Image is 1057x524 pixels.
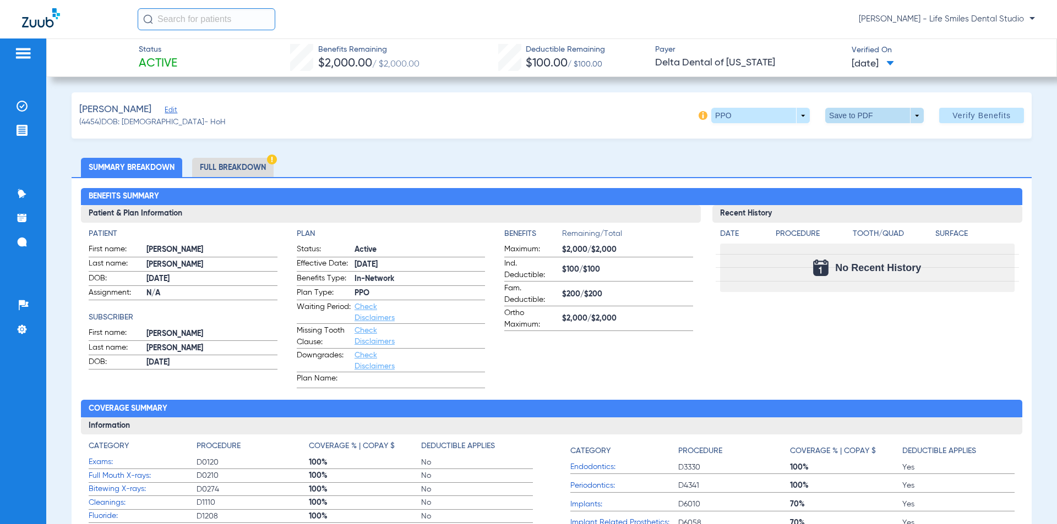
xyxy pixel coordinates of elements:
app-breakdown-title: Deductible Applies [421,440,533,456]
span: Bitewing X-rays: [89,483,197,495]
span: D0210 [197,470,309,481]
span: (4454) DOB: [DEMOGRAPHIC_DATA] - HoH [79,117,226,128]
span: $2,000.00 [318,58,372,69]
h4: Deductible Applies [421,440,495,452]
span: [PERSON_NAME] [146,343,277,354]
h3: Information [81,417,1022,435]
span: [PERSON_NAME] [146,328,277,340]
span: D0120 [197,457,309,468]
li: Summary Breakdown [81,158,182,177]
span: [DATE] [355,259,485,271]
button: Verify Benefits [939,108,1024,123]
h4: Plan [297,228,485,240]
h4: Date [720,228,766,240]
app-breakdown-title: Benefits [504,228,562,244]
span: 70% [790,499,902,510]
span: D0274 [197,484,309,495]
button: Save to PDF [825,108,924,123]
span: Assignment: [89,287,143,300]
h2: Coverage Summary [81,400,1022,417]
img: Zuub Logo [22,8,60,27]
span: No [421,484,533,495]
app-breakdown-title: Patient [89,228,277,240]
span: Last name: [89,258,143,271]
button: PPO [711,108,810,123]
span: Endodontics: [570,461,678,473]
span: $100/$100 [562,264,693,275]
span: Periodontics: [570,480,678,492]
app-breakdown-title: Procedure [776,228,849,244]
span: N/A [146,288,277,299]
span: 100% [790,480,902,491]
span: Full Mouth X-rays: [89,470,197,482]
span: [DATE] [146,273,277,285]
h4: Coverage % | Copay $ [790,445,876,457]
span: In-Network [355,273,485,285]
span: [PERSON_NAME] - Life Smiles Dental Studio [859,14,1035,25]
span: Status [139,44,177,56]
span: DOB: [89,356,143,369]
span: Fam. Deductible: [504,283,558,306]
span: Waiting Period: [297,301,351,323]
span: Payer [655,44,842,56]
a: Check Disclaimers [355,303,395,322]
h4: Category [570,445,611,457]
span: No [421,511,533,522]
h4: Benefits [504,228,562,240]
span: $2,000/$2,000 [562,313,693,324]
span: D3330 [678,462,791,473]
span: D6010 [678,499,791,510]
span: Verify Benefits [952,111,1011,120]
h4: Tooth/Quad [853,228,931,240]
span: Implants: [570,499,678,510]
span: PPO [355,288,485,299]
app-breakdown-title: Category [89,440,197,456]
span: [DATE] [146,357,277,368]
span: 100% [309,497,421,508]
span: Maximum: [504,244,558,257]
span: D1110 [197,497,309,508]
span: Exams: [89,456,197,468]
span: Delta Dental of [US_STATE] [655,56,842,70]
img: info-icon [699,111,707,120]
h4: Deductible Applies [902,445,976,457]
h4: Subscriber [89,312,277,323]
span: Fluoride: [89,510,197,522]
span: [DATE] [852,57,894,71]
span: Missing Tooth Clause: [297,325,351,348]
span: Yes [902,480,1015,491]
app-breakdown-title: Coverage % | Copay $ [790,440,902,461]
app-breakdown-title: Procedure [197,440,309,456]
iframe: Chat Widget [1002,471,1057,524]
span: 100% [309,511,421,522]
span: Plan Name: [297,373,351,388]
span: Verified On [852,45,1039,56]
img: Search Icon [143,14,153,24]
span: Downgrades: [297,350,351,372]
span: Benefits Remaining [318,44,419,56]
img: hamburger-icon [14,47,32,60]
h4: Category [89,440,129,452]
a: Check Disclaimers [355,351,395,370]
app-breakdown-title: Surface [935,228,1014,244]
a: Check Disclaimers [355,327,395,345]
app-breakdown-title: Date [720,228,766,244]
app-breakdown-title: Coverage % | Copay $ [309,440,421,456]
span: [PERSON_NAME] [146,259,277,271]
span: $100.00 [526,58,568,69]
h4: Surface [935,228,1014,240]
span: D4341 [678,480,791,491]
span: Effective Date: [297,258,351,271]
span: Remaining/Total [562,228,693,244]
span: / $2,000.00 [372,60,419,69]
span: 100% [309,457,421,468]
span: Plan Type: [297,287,351,300]
h2: Benefits Summary [81,188,1022,206]
h4: Procedure [776,228,849,240]
span: Status: [297,244,351,257]
span: Ind. Deductible: [504,258,558,281]
span: First name: [89,327,143,340]
span: Last name: [89,342,143,355]
span: Active [139,56,177,71]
